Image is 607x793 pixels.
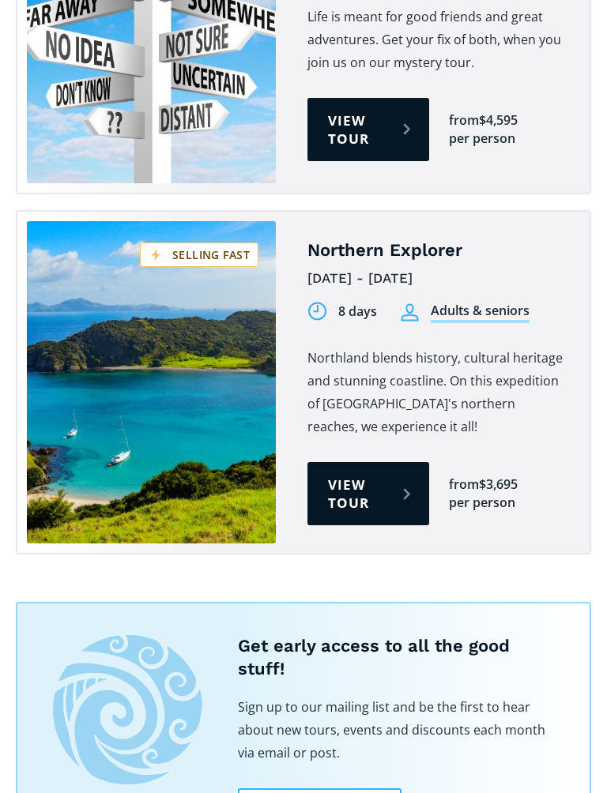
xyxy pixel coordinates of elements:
[479,475,518,494] div: $3,695
[307,98,429,161] a: View tour
[479,111,518,130] div: $4,595
[238,696,554,765] p: Sign up to our mailing list and be the first to hear about new tours, events and discounts each m...
[449,130,515,148] div: per person
[307,266,566,291] div: [DATE] - [DATE]
[449,475,479,494] div: from
[307,347,566,438] p: Northland blends history, cultural heritage and stunning coastline. On this expedition of [GEOGRA...
[238,635,554,680] h5: Get early access to all the good stuff!
[307,239,566,262] h4: Northern Explorer
[449,111,479,130] div: from
[431,302,530,323] div: Adults & seniors
[307,6,566,74] p: Life is meant for good friends and great adventures. Get your fix of both, when you join us on ou...
[307,462,429,525] a: View tour
[449,494,515,512] div: per person
[338,303,345,321] div: 8
[349,303,377,321] div: days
